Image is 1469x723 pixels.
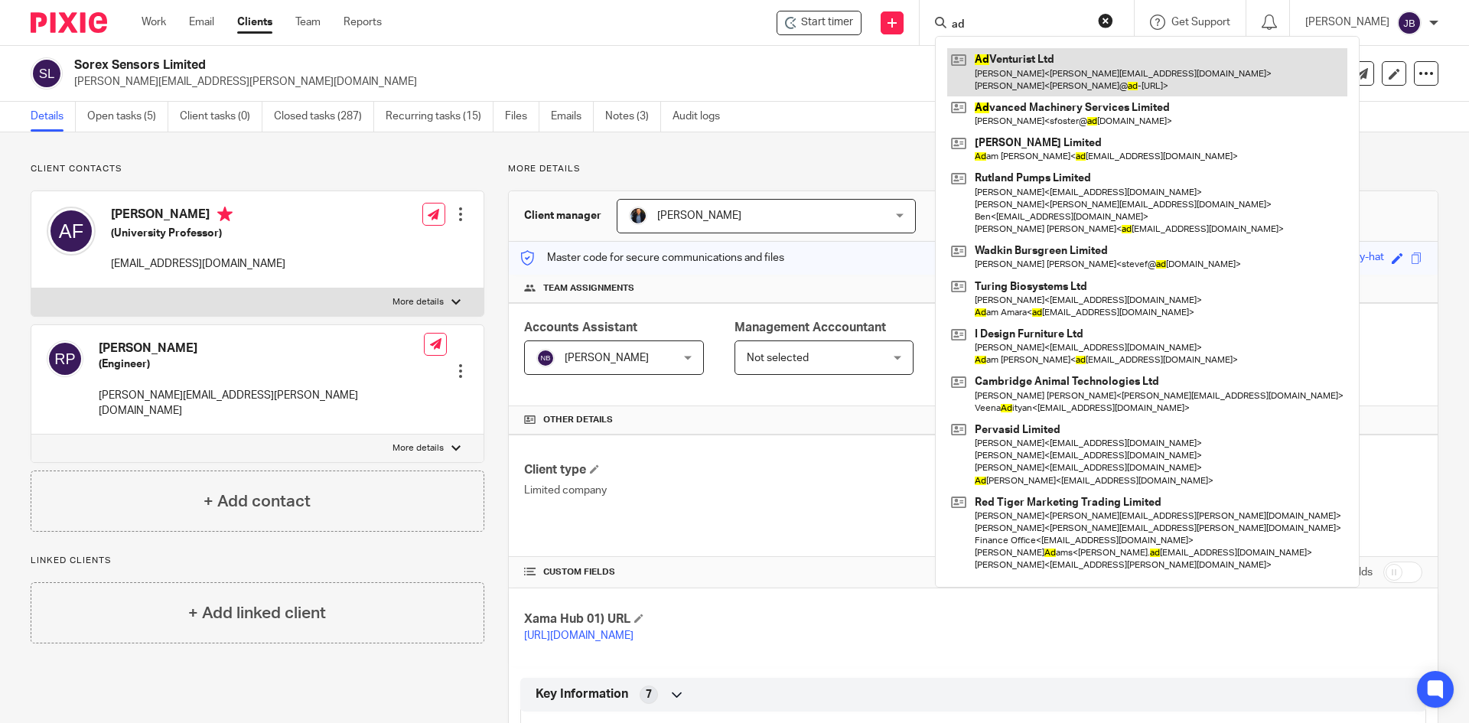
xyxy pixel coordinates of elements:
a: Closed tasks (287) [274,102,374,132]
span: Start timer [801,15,853,31]
span: Management Acccountant [734,321,886,334]
img: martin-hickman.jpg [629,207,647,225]
p: More details [508,163,1438,175]
span: [PERSON_NAME] [565,353,649,363]
p: [PERSON_NAME] [1305,15,1389,30]
a: Team [295,15,321,30]
a: Clients [237,15,272,30]
p: Client contacts [31,163,484,175]
img: svg%3E [1397,11,1422,35]
span: Accounts Assistant [524,321,637,334]
a: Email [189,15,214,30]
p: More details [392,442,444,454]
span: Team assignments [543,282,634,295]
h4: [PERSON_NAME] [99,340,424,357]
h5: (University Professor) [111,226,285,241]
span: [PERSON_NAME] [657,210,741,221]
span: Not selected [747,353,809,363]
p: [EMAIL_ADDRESS][DOMAIN_NAME] [111,256,285,272]
h4: + Add linked client [188,601,326,625]
button: Clear [1098,13,1113,28]
a: Work [142,15,166,30]
a: Emails [551,102,594,132]
span: Other details [543,414,613,426]
a: Client tasks (0) [180,102,262,132]
h4: CUSTOM FIELDS [524,566,973,578]
p: [PERSON_NAME][EMAIL_ADDRESS][PERSON_NAME][DOMAIN_NAME] [99,388,424,419]
a: Details [31,102,76,132]
h3: Client manager [524,208,601,223]
p: Limited company [524,483,973,498]
p: More details [392,296,444,308]
div: Sorex Sensors Limited [777,11,862,35]
a: Notes (3) [605,102,661,132]
span: 7 [646,687,652,702]
input: Search [950,18,1088,32]
p: Linked clients [31,555,484,567]
span: Key Information [536,686,628,702]
span: Get Support [1171,17,1230,28]
a: Recurring tasks (15) [386,102,493,132]
a: [URL][DOMAIN_NAME] [524,630,634,641]
h4: Client type [524,462,973,478]
a: Files [505,102,539,132]
img: svg%3E [47,340,83,377]
a: Audit logs [673,102,731,132]
h2: Sorex Sensors Limited [74,57,999,73]
h4: [PERSON_NAME] [111,207,285,226]
img: svg%3E [47,207,96,256]
img: svg%3E [31,57,63,90]
h4: + Add contact [204,490,311,513]
a: Reports [344,15,382,30]
p: Master code for secure communications and files [520,250,784,265]
p: [PERSON_NAME][EMAIL_ADDRESS][PERSON_NAME][DOMAIN_NAME] [74,74,1230,90]
i: Primary [217,207,233,222]
h4: Xama Hub 01) URL [524,611,973,627]
img: svg%3E [536,349,555,367]
a: Open tasks (5) [87,102,168,132]
img: Pixie [31,12,107,33]
h5: (Engineer) [99,357,424,372]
